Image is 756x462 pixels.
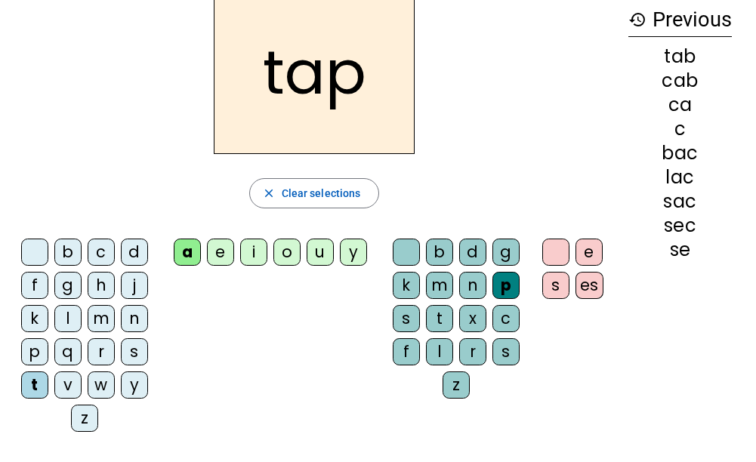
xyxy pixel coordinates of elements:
div: tab [628,48,732,66]
div: m [426,272,453,299]
div: g [54,272,82,299]
div: k [21,305,48,332]
div: q [54,338,82,365]
div: sac [628,192,732,211]
div: d [459,239,486,266]
div: t [426,305,453,332]
div: bac [628,144,732,162]
mat-icon: history [628,11,646,29]
mat-icon: close [262,186,276,200]
div: h [88,272,115,299]
div: es [575,272,603,299]
div: x [459,305,486,332]
div: s [542,272,569,299]
div: e [575,239,603,266]
div: p [492,272,520,299]
div: o [273,239,301,266]
div: d [121,239,148,266]
div: b [54,239,82,266]
button: Clear selections [249,178,380,208]
div: r [459,338,486,365]
div: i [240,239,267,266]
div: b [426,239,453,266]
span: Clear selections [282,184,361,202]
div: j [121,272,148,299]
div: z [443,371,470,399]
div: e [207,239,234,266]
div: sec [628,217,732,235]
div: se [628,241,732,259]
div: w [88,371,115,399]
div: y [121,371,148,399]
div: f [393,338,420,365]
div: g [492,239,520,266]
div: n [121,305,148,332]
div: s [492,338,520,365]
div: v [54,371,82,399]
div: f [21,272,48,299]
div: l [54,305,82,332]
div: z [71,405,98,432]
div: p [21,338,48,365]
div: a [174,239,201,266]
div: y [340,239,367,266]
div: m [88,305,115,332]
div: c [492,305,520,332]
div: c [88,239,115,266]
h3: Previous [628,3,732,37]
div: l [426,338,453,365]
div: ca [628,96,732,114]
div: s [121,338,148,365]
div: c [628,120,732,138]
div: t [21,371,48,399]
div: r [88,338,115,365]
div: s [393,305,420,332]
div: u [307,239,334,266]
div: cab [628,72,732,90]
div: n [459,272,486,299]
div: k [393,272,420,299]
div: lac [628,168,732,186]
